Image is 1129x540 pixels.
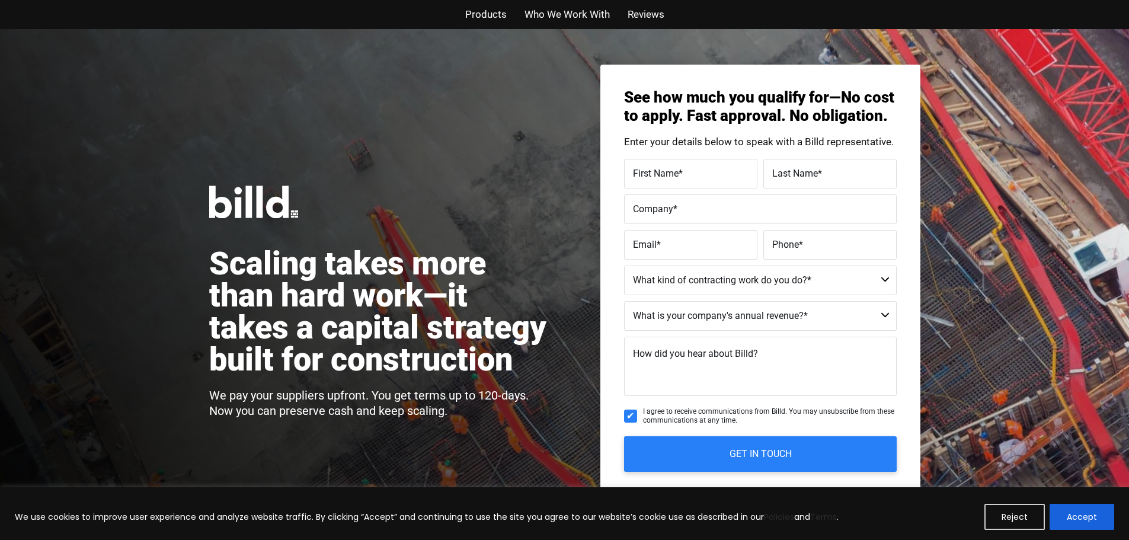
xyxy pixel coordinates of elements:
[984,504,1045,530] button: Reject
[15,510,839,524] p: We use cookies to improve user experience and analyze website traffic. By clicking “Accept” and c...
[628,6,664,23] a: Reviews
[772,239,799,250] span: Phone
[624,410,637,423] input: I agree to receive communications from Billd. You may unsubscribe from these communications at an...
[524,6,610,23] a: Who We Work With
[624,436,897,472] input: GET IN TOUCH
[209,388,553,418] p: We pay your suppliers upfront. You get terms up to 120-days. Now you can preserve cash and keep s...
[624,137,897,147] p: Enter your details below to speak with a Billd representative.
[465,6,507,23] a: Products
[772,168,818,179] span: Last Name
[643,407,897,424] span: I agree to receive communications from Billd. You may unsubscribe from these communications at an...
[698,484,831,501] span: Your information is safe and secure
[1050,504,1114,530] button: Accept
[633,348,758,359] span: How did you hear about Billd?
[633,168,679,179] span: First Name
[764,511,794,523] a: Policies
[633,203,673,215] span: Company
[633,239,657,250] span: Email
[624,88,897,125] h3: See how much you qualify for—No cost to apply. Fast approval. No obligation.
[209,248,553,376] h1: Scaling takes more than hard work—it takes a capital strategy built for construction
[810,511,837,523] a: Terms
